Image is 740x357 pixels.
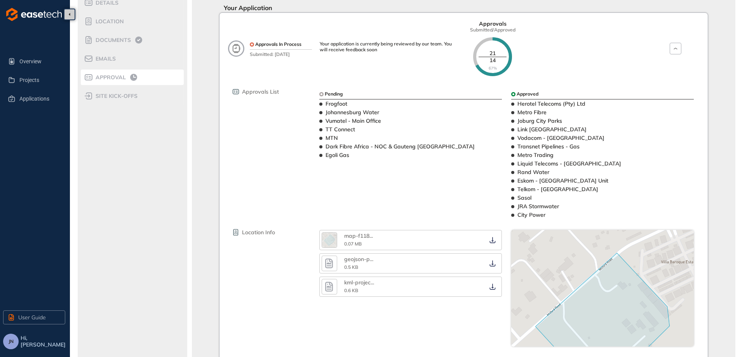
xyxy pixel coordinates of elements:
[19,72,59,88] span: Projects
[479,21,507,27] span: Approvals
[517,152,554,158] span: Metro Trading
[517,211,545,218] span: City Power
[517,186,598,193] span: Telkom - [GEOGRAPHIC_DATA]
[371,279,374,286] span: ...
[320,41,460,52] div: Your application is currently being reviewed by our team. You will receive feedback soon
[21,335,67,348] span: Hi, [PERSON_NAME]
[326,126,355,133] span: TT Connect
[344,256,370,263] span: geojson-p
[344,241,362,247] span: 0.07 MB
[517,134,604,141] span: Vodacom - [GEOGRAPHIC_DATA]
[242,229,275,236] span: Location Info
[517,203,559,210] span: JRA Stormwater
[242,89,279,95] span: Approvals List
[326,100,347,107] span: Frogfoot
[344,264,358,270] span: 0.5 KB
[3,310,65,324] button: User Guide
[9,339,14,344] span: JN
[255,42,301,47] span: Approvals In Process
[326,143,475,150] span: Dark Fibre Africa - NOC & Gauteng [GEOGRAPHIC_DATA]
[93,18,124,25] span: Location
[489,66,497,71] span: 67%
[18,313,46,322] span: User Guide
[517,169,549,176] span: Rand Water
[326,109,379,116] span: Johannesburg Water
[517,100,585,107] span: Herotel Telecoms (Pty) Ltd
[326,134,338,141] span: MTN
[325,91,343,97] span: Pending
[93,56,116,62] span: Emails
[219,4,272,12] span: Your Application
[326,152,349,158] span: Egoli Gas
[517,194,531,201] span: Sasol
[3,334,19,349] button: JN
[344,232,369,239] span: map-f118
[517,177,608,184] span: Eskom - [GEOGRAPHIC_DATA] Unit
[517,160,621,167] span: Liquid Telecoms - [GEOGRAPHIC_DATA]
[370,256,373,263] span: ...
[470,27,515,33] span: Submitted/Approved
[344,233,375,239] div: map-f1181cc5.png
[517,117,562,124] span: Joburg City Parks
[517,109,547,116] span: Metro Fibre
[93,37,131,44] span: Documents
[369,232,373,239] span: ...
[19,54,59,69] span: Overview
[19,91,59,106] span: Applications
[517,126,587,133] span: Link [GEOGRAPHIC_DATA]
[344,279,371,286] span: kml-projec
[326,117,381,124] span: Vumatel - Main Office
[344,287,358,293] span: 0.6 KB
[517,91,538,97] span: Approved
[93,74,126,81] span: Approval
[344,279,375,286] div: kml-project-a374b291-9fde-468b-bf06-2e91b03ad4ca.kml
[344,256,375,263] div: geojson-project-f2fddb4b-7faa-485b-ab6f-f46355758c05.geojson
[93,93,138,99] span: site kick-offs
[517,143,580,150] span: Transnet Pipelines - Gas
[250,49,312,57] span: Submitted: [DATE]
[6,8,62,21] img: logo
